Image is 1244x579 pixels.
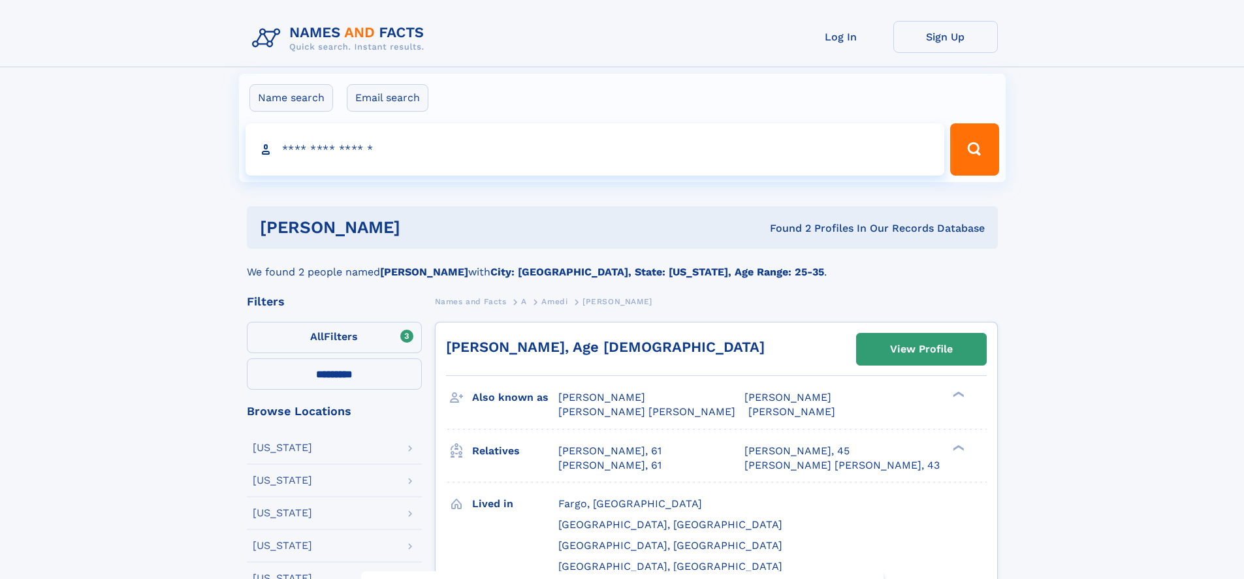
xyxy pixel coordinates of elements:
[490,266,824,278] b: City: [GEOGRAPHIC_DATA], State: [US_STATE], Age Range: 25-35
[253,508,312,518] div: [US_STATE]
[748,405,835,418] span: [PERSON_NAME]
[949,390,965,399] div: ❯
[558,405,735,418] span: [PERSON_NAME] [PERSON_NAME]
[435,293,507,309] a: Names and Facts
[521,297,527,306] span: A
[949,443,965,452] div: ❯
[744,458,940,473] a: [PERSON_NAME] [PERSON_NAME], 43
[950,123,998,176] button: Search Button
[558,497,702,510] span: Fargo, [GEOGRAPHIC_DATA]
[446,339,765,355] a: [PERSON_NAME], Age [DEMOGRAPHIC_DATA]
[310,330,324,343] span: All
[744,444,850,458] a: [PERSON_NAME], 45
[890,334,953,364] div: View Profile
[585,221,985,236] div: Found 2 Profiles In Our Records Database
[558,391,645,403] span: [PERSON_NAME]
[857,334,986,365] a: View Profile
[541,297,567,306] span: Amedi
[558,518,782,531] span: [GEOGRAPHIC_DATA], [GEOGRAPHIC_DATA]
[247,296,422,307] div: Filters
[541,293,567,309] a: Amedi
[521,293,527,309] a: A
[558,539,782,552] span: [GEOGRAPHIC_DATA], [GEOGRAPHIC_DATA]
[472,440,558,462] h3: Relatives
[246,123,945,176] input: search input
[582,297,652,306] span: [PERSON_NAME]
[260,219,585,236] h1: [PERSON_NAME]
[558,560,782,572] span: [GEOGRAPHIC_DATA], [GEOGRAPHIC_DATA]
[253,443,312,453] div: [US_STATE]
[558,444,662,458] a: [PERSON_NAME], 61
[472,386,558,409] h3: Also known as
[347,84,428,112] label: Email search
[472,493,558,515] h3: Lived in
[253,540,312,551] div: [US_STATE]
[247,249,998,280] div: We found 2 people named with .
[247,405,422,417] div: Browse Locations
[789,21,893,53] a: Log In
[744,391,831,403] span: [PERSON_NAME]
[253,475,312,486] div: [US_STATE]
[247,322,422,353] label: Filters
[558,458,662,473] a: [PERSON_NAME], 61
[380,266,468,278] b: [PERSON_NAME]
[247,21,435,56] img: Logo Names and Facts
[893,21,998,53] a: Sign Up
[249,84,333,112] label: Name search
